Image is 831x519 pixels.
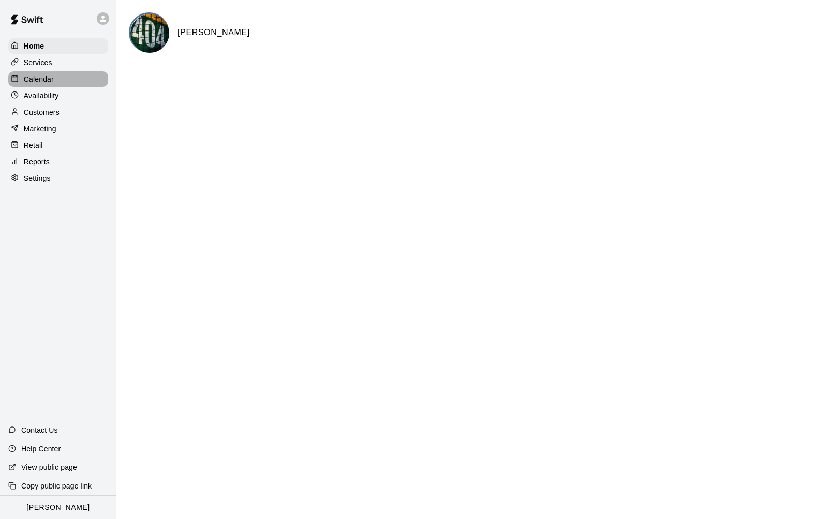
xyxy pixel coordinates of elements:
a: Reports [8,154,108,170]
p: Contact Us [21,425,58,435]
p: [PERSON_NAME] [26,502,90,513]
img: Clarence logo [130,14,169,53]
a: Availability [8,88,108,103]
p: Services [24,57,52,68]
p: Customers [24,107,60,117]
a: Retail [8,138,108,153]
p: Help Center [21,444,61,454]
p: Retail [24,140,43,150]
p: Home [24,41,44,51]
p: View public page [21,462,77,472]
p: Copy public page link [21,481,92,491]
p: Availability [24,90,59,101]
p: Settings [24,173,51,184]
a: Marketing [8,121,108,136]
p: Marketing [24,124,56,134]
p: Reports [24,157,50,167]
a: Calendar [8,71,108,87]
a: Customers [8,104,108,120]
a: Services [8,55,108,70]
a: Home [8,38,108,54]
p: Calendar [24,74,54,84]
a: Settings [8,171,108,186]
h6: [PERSON_NAME] [177,26,250,39]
